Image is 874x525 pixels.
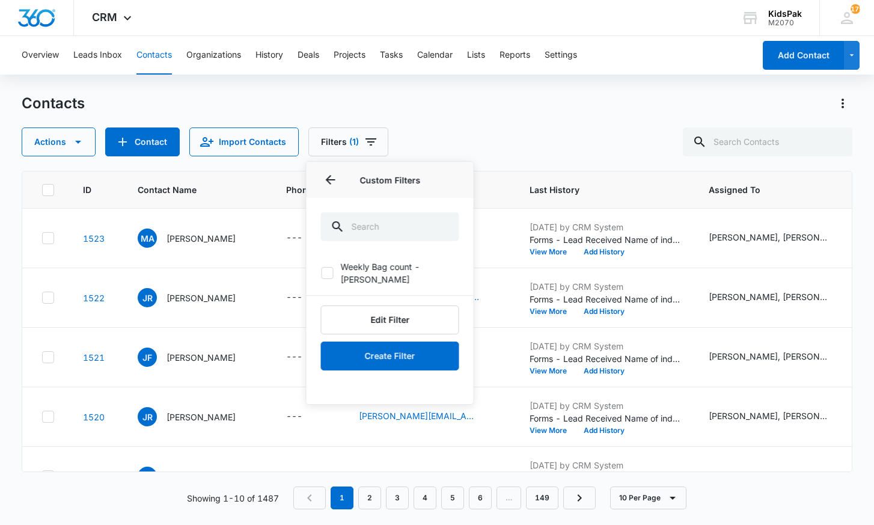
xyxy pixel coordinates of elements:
[530,183,662,196] span: Last History
[359,410,479,422] a: [PERSON_NAME][EMAIL_ADDRESS][PERSON_NAME][DOMAIN_NAME]
[441,487,464,509] a: Page 5
[136,36,172,75] button: Contacts
[83,471,105,482] a: Navigate to contact details page for Jody Roberts
[575,308,633,315] button: Add History
[530,399,680,412] p: [DATE] by CRM System
[286,290,302,305] div: ---
[709,231,829,244] div: [PERSON_NAME], [PERSON_NAME]
[286,469,324,484] div: Phone - - Select to Edit Field
[709,469,829,482] div: [PERSON_NAME], [PERSON_NAME]
[359,469,479,482] a: [PERSON_NAME][EMAIL_ADDRESS][PERSON_NAME][DOMAIN_NAME]
[851,4,860,14] div: notifications count
[575,367,633,375] button: Add History
[321,212,459,241] input: Search
[286,410,302,424] div: ---
[530,308,575,315] button: View More
[331,487,353,509] em: 1
[575,248,633,256] button: Add History
[709,469,851,484] div: Assigned To - Pat Johnson, Stan Seago - Select to Edit Field
[530,367,575,375] button: View More
[414,487,436,509] a: Page 4
[683,127,852,156] input: Search Contacts
[308,127,388,156] button: Filters
[321,342,459,370] button: Create Filter
[167,411,236,423] p: [PERSON_NAME]
[298,36,319,75] button: Deals
[83,233,105,244] a: Navigate to contact details page for Mary ANN ZWEIGLE
[286,231,302,245] div: ---
[293,487,596,509] nav: Pagination
[709,350,829,363] div: [PERSON_NAME], [PERSON_NAME]
[105,127,180,156] button: Add Contact
[709,231,851,245] div: Assigned To - Pat Johnson, Stan Seago - Select to Edit Field
[763,41,844,70] button: Add Contact
[83,352,105,363] a: Navigate to contact details page for Jamie Felton
[138,288,157,307] span: JR
[500,36,530,75] button: Reports
[530,293,680,305] p: Forms - Lead Received Name of individual submitting this request: [PERSON_NAME] Email: [EMAIL_ADD...
[286,350,324,364] div: Phone - - Select to Edit Field
[138,229,157,248] span: MA
[138,288,257,307] div: Contact Name - Jennifer Rodriguez-Vega - Select to Edit Field
[768,9,802,19] div: account name
[530,248,575,256] button: View More
[610,487,686,509] button: 10 Per Page
[286,231,324,245] div: Phone - - Select to Edit Field
[563,487,596,509] a: Next Page
[73,36,122,75] button: Leads Inbox
[709,290,851,305] div: Assigned To - Pat Johnson, Stan Seago - Select to Edit Field
[851,4,860,14] span: 175
[286,183,313,196] span: Phone
[530,221,680,233] p: [DATE] by CRM System
[359,410,501,424] div: Email - Jenna.Rodgers@summitstonehealth.org - Select to Edit Field
[286,350,302,364] div: ---
[530,412,680,425] p: Forms - Lead Received Name of individual submitting this request: [PERSON_NAME] Email: [PERSON_NA...
[530,340,680,352] p: [DATE] by CRM System
[545,36,577,75] button: Settings
[709,350,851,364] div: Assigned To - Pat Johnson, Stan Seago - Select to Edit Field
[530,459,680,471] p: [DATE] by CRM System
[138,407,157,426] span: JR
[321,174,459,186] p: Custom Filters
[334,36,365,75] button: Projects
[138,467,257,486] div: Contact Name - Jody Roberts - Select to Edit Field
[417,36,453,75] button: Calendar
[92,11,117,23] span: CRM
[189,127,299,156] button: Import Contacts
[359,469,501,484] div: Email - jody.roberts@tsd.org - Select to Edit Field
[83,183,91,196] span: ID
[83,412,105,422] a: Navigate to contact details page for Jenna Rodgers
[321,260,459,286] label: Weekly Bag count - [PERSON_NAME]
[349,138,359,146] span: (1)
[22,36,59,75] button: Overview
[709,410,829,422] div: [PERSON_NAME], [PERSON_NAME]
[167,292,236,304] p: [PERSON_NAME]
[467,36,485,75] button: Lists
[138,183,240,196] span: Contact Name
[286,290,324,305] div: Phone - - Select to Edit Field
[22,127,96,156] button: Actions
[138,348,157,367] span: JF
[138,348,257,367] div: Contact Name - Jamie Felton - Select to Edit Field
[530,233,680,246] p: Forms - Lead Received Name of individual submitting this request: [PERSON_NAME] Email: [PERSON_NA...
[186,36,241,75] button: Organizations
[530,280,680,293] p: [DATE] by CRM System
[833,94,852,113] button: Actions
[526,487,558,509] a: Page 149
[22,94,85,112] h1: Contacts
[380,36,403,75] button: Tasks
[255,36,283,75] button: History
[187,492,279,505] p: Showing 1-10 of 1487
[709,290,829,303] div: [PERSON_NAME], [PERSON_NAME]
[709,410,851,424] div: Assigned To - Pat Johnson, Stan Seago - Select to Edit Field
[138,407,257,426] div: Contact Name - Jenna Rodgers - Select to Edit Field
[575,427,633,434] button: Add History
[138,229,257,248] div: Contact Name - Mary ANN ZWEIGLE - Select to Edit Field
[138,467,157,486] span: JR
[167,351,236,364] p: [PERSON_NAME]
[530,427,575,434] button: View More
[321,305,459,334] button: Edit Filter
[386,487,409,509] a: Page 3
[358,487,381,509] a: Page 2
[709,183,833,196] span: Assigned To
